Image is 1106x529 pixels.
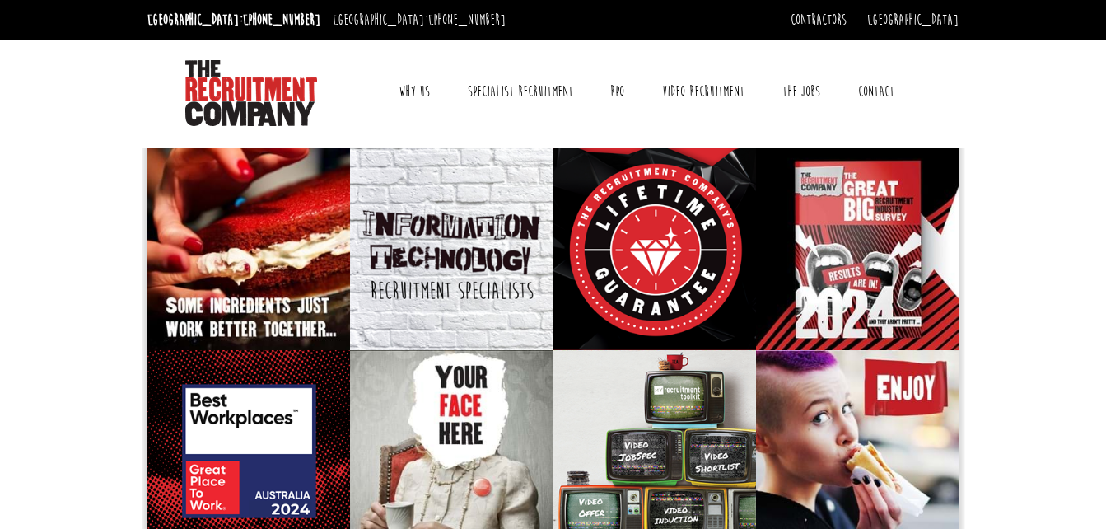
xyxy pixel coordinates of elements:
[650,71,757,112] a: Video Recruitment
[598,71,637,112] a: RPO
[329,7,510,33] li: [GEOGRAPHIC_DATA]:
[846,71,907,112] a: Contact
[770,71,833,112] a: The Jobs
[143,7,324,33] li: [GEOGRAPHIC_DATA]:
[185,60,317,126] img: The Recruitment Company
[867,11,959,29] a: [GEOGRAPHIC_DATA]
[428,11,506,29] a: [PHONE_NUMBER]
[791,11,847,29] a: Contractors
[386,71,442,112] a: Why Us
[455,71,586,112] a: Specialist Recruitment
[243,11,320,29] a: [PHONE_NUMBER]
